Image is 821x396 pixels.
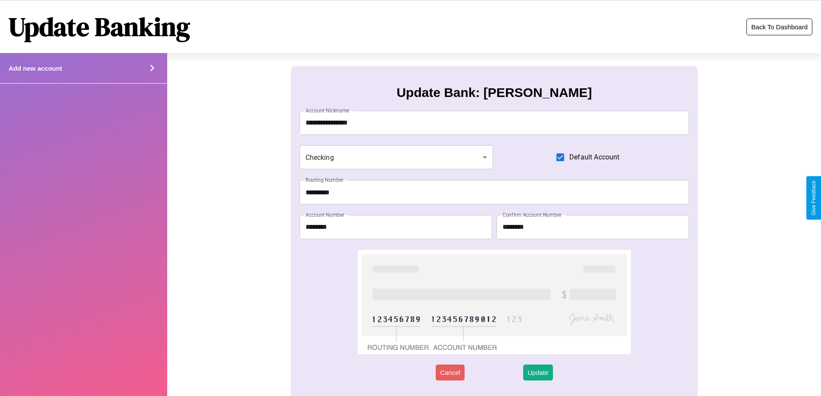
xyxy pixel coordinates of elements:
[396,85,592,100] h3: Update Bank: [PERSON_NAME]
[300,145,493,169] div: Checking
[503,211,562,218] label: Confirm Account Number
[811,181,817,215] div: Give Feedback
[523,365,553,380] button: Update
[358,250,631,354] img: check
[746,19,812,35] button: Back To Dashboard
[436,365,465,380] button: Cancel
[306,107,350,114] label: Account Nickname
[569,152,619,162] span: Default Account
[9,65,62,72] h4: Add new account
[9,9,190,44] h1: Update Banking
[306,211,344,218] label: Account Number
[306,176,343,184] label: Routing Number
